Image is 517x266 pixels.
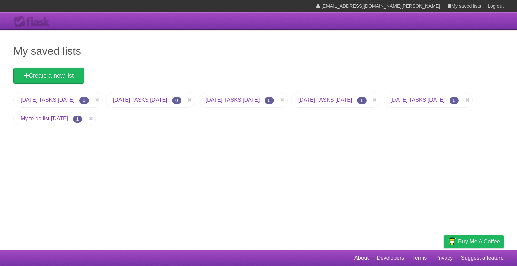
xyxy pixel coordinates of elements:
span: 0 [79,97,89,104]
span: 0 [450,97,459,104]
a: Create a new list [13,68,84,84]
div: Flask [13,16,54,28]
a: [DATE] TASKS [DATE] [298,97,352,103]
span: 0 [172,97,181,104]
a: Privacy [435,252,453,264]
a: [DATE] TASKS [DATE] [391,97,445,103]
a: Developers [377,252,404,264]
span: 0 [265,97,274,104]
img: Buy me a coffee [447,236,456,247]
a: [DATE] TASKS [DATE] [113,97,167,103]
a: Buy me a coffee [444,235,504,248]
a: [DATE] TASKS [DATE] [21,97,75,103]
span: 1 [357,97,367,104]
span: 1 [73,116,82,123]
a: Terms [412,252,427,264]
h1: My saved lists [13,43,504,59]
a: My to-do list [DATE] [21,116,68,121]
a: About [354,252,369,264]
span: Buy me a coffee [458,236,500,248]
a: [DATE] TASKS [DATE] [206,97,260,103]
a: Suggest a feature [461,252,504,264]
